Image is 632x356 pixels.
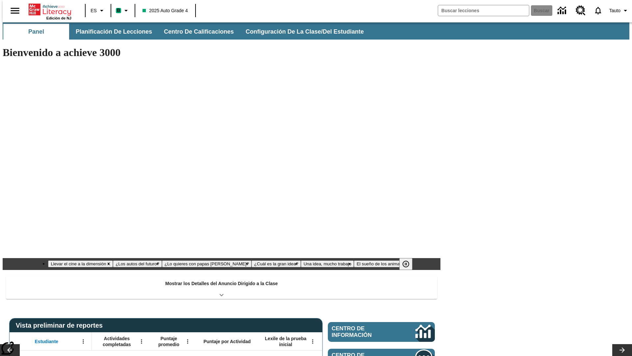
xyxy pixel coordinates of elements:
[153,336,185,347] span: Puntaje promedio
[29,3,71,16] a: Portada
[3,22,629,40] div: Subbarra de navegación
[70,24,157,40] button: Planificación de lecciones
[203,339,250,344] span: Puntaje por Actividad
[16,322,106,329] span: Vista preliminar de reportes
[88,5,109,16] button: Lenguaje: ES, Selecciona un idioma
[91,7,97,14] span: ES
[143,7,188,14] span: 2025 Auto Grade 4
[328,322,435,342] a: Centro de información
[251,260,301,267] button: Diapositiva 4 ¿Cuál es la gran idea?
[165,280,278,287] p: Mostrar los Detalles del Anuncio Dirigido a la Clase
[46,16,71,20] span: Edición de NJ
[35,339,59,344] span: Estudiante
[612,344,632,356] button: Carrusel de lecciones, seguir
[159,24,239,40] button: Centro de calificaciones
[354,260,408,267] button: Diapositiva 6 El sueño de los animales
[162,260,251,267] button: Diapositiva 3 ¿Lo quieres con papas fritas?
[240,24,369,40] button: Configuración de la clase/del estudiante
[572,2,590,19] a: Centro de recursos, Se abrirá en una pestaña nueva.
[308,337,318,346] button: Abrir menú
[554,2,572,20] a: Centro de información
[332,325,393,339] span: Centro de información
[609,7,620,14] span: Tauto
[607,5,632,16] button: Perfil/Configuración
[438,5,529,16] input: Buscar campo
[3,24,69,40] button: Panel
[262,336,310,347] span: Lexile de la prueba inicial
[3,46,440,59] h1: Bienvenido a achieve 3000
[137,337,146,346] button: Abrir menú
[6,276,437,299] div: Mostrar los Detalles del Anuncio Dirigido a la Clase
[590,2,607,19] a: Notificaciones
[5,1,25,20] button: Abrir el menú lateral
[113,5,133,16] button: Boost El color de la clase es verde menta. Cambiar el color de la clase.
[183,337,193,346] button: Abrir menú
[399,258,419,270] div: Pausar
[78,337,88,346] button: Abrir menú
[117,6,120,15] span: B
[95,336,139,347] span: Actividades completadas
[301,260,354,267] button: Diapositiva 5 Una idea, mucho trabajo
[113,260,162,267] button: Diapositiva 2 ¿Los autos del futuro?
[29,2,71,20] div: Portada
[48,260,113,267] button: Diapositiva 1 Llevar el cine a la dimensión X
[399,258,412,270] button: Pausar
[3,24,370,40] div: Subbarra de navegación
